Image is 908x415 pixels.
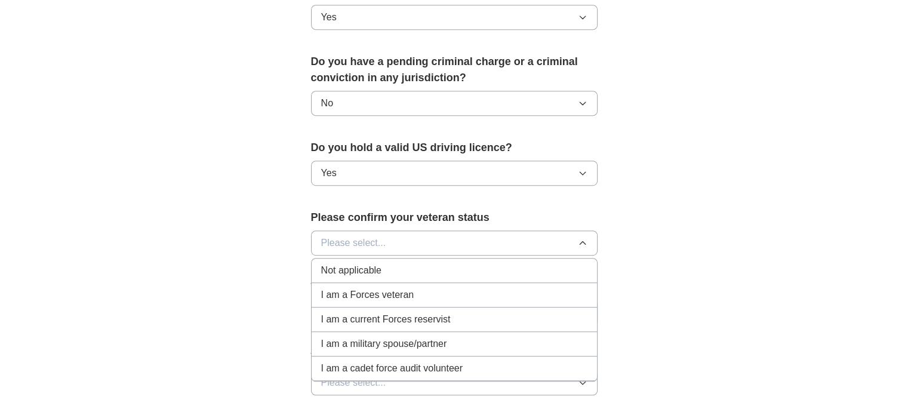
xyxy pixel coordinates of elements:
span: Not applicable [321,263,381,278]
button: Please select... [311,370,598,395]
span: Yes [321,166,337,180]
span: I am a cadet force audit volunteer [321,361,463,376]
span: Yes [321,10,337,24]
label: Please confirm your veteran status [311,210,598,226]
span: I am a current Forces reservist [321,312,451,327]
button: Yes [311,161,598,186]
button: Yes [311,5,598,30]
label: Do you have a pending criminal charge or a criminal conviction in any jurisdiction? [311,54,598,86]
label: Do you hold a valid US driving licence? [311,140,598,156]
button: No [311,91,598,116]
span: Please select... [321,236,386,250]
button: Please select... [311,230,598,256]
span: I am a Forces veteran [321,288,414,302]
span: Please select... [321,376,386,390]
span: No [321,96,333,110]
span: I am a military spouse/partner [321,337,447,351]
